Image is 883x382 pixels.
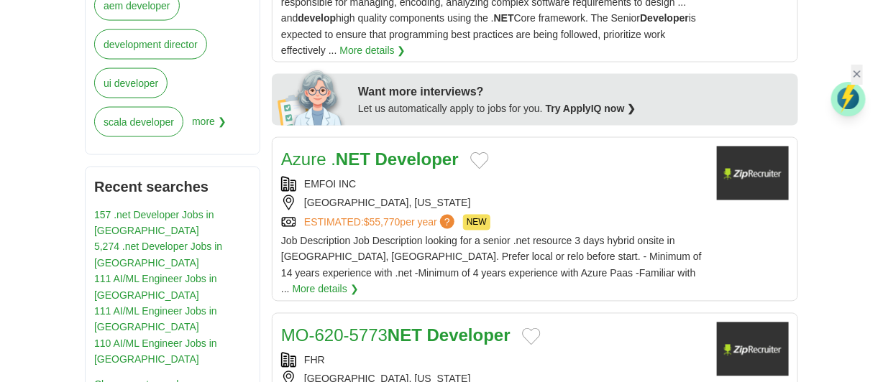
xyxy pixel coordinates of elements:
[94,241,222,269] a: 5,274 .net Developer Jobs in [GEOGRAPHIC_DATA]
[640,12,689,24] strong: Developer
[494,12,514,24] strong: NET
[364,217,401,228] span: $55,770
[358,101,790,116] div: Let us automatically apply to jobs for you.
[304,215,457,230] a: ESTIMATED:$55,770per year?
[427,326,511,345] strong: Developer
[339,42,406,58] a: More details ❯
[278,68,347,126] img: apply-iq-scientist.png
[94,338,217,365] a: 110 AI/ML Engineer Jobs in [GEOGRAPHIC_DATA]
[440,215,454,229] span: ?
[281,150,459,169] a: Azure .NET Developer
[94,68,168,98] a: ui developer
[281,177,705,192] div: EMFOI INC
[281,353,705,368] div: FHR
[192,107,227,146] span: more ❯
[293,281,359,297] a: More details ❯
[717,146,789,200] img: Company logo
[388,326,422,345] strong: NET
[281,326,511,345] a: MO-620-5773NET Developer
[94,274,217,301] a: 111 AI/ML Engineer Jobs in [GEOGRAPHIC_DATA]
[463,215,490,230] span: NEW
[298,12,336,24] strong: develop
[470,152,489,169] button: Add to favorite jobs
[94,210,214,237] a: 157 .net Developer Jobs in [GEOGRAPHIC_DATA]
[336,150,370,169] strong: NET
[375,150,459,169] strong: Developer
[94,29,207,60] a: development director
[281,236,702,295] span: Job Description Job Description looking for a senior .net resource 3 days hybrid onsite in [GEOGR...
[522,328,541,345] button: Add to favorite jobs
[94,306,217,333] a: 111 AI/ML Engineer Jobs in [GEOGRAPHIC_DATA]
[717,322,789,376] img: Company logo
[281,195,705,211] div: [GEOGRAPHIC_DATA], [US_STATE]
[358,83,790,101] div: Want more interviews?
[94,107,183,137] a: scala developer
[546,103,636,114] a: Try ApplyIQ now ❯
[94,176,251,199] h2: Recent searches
